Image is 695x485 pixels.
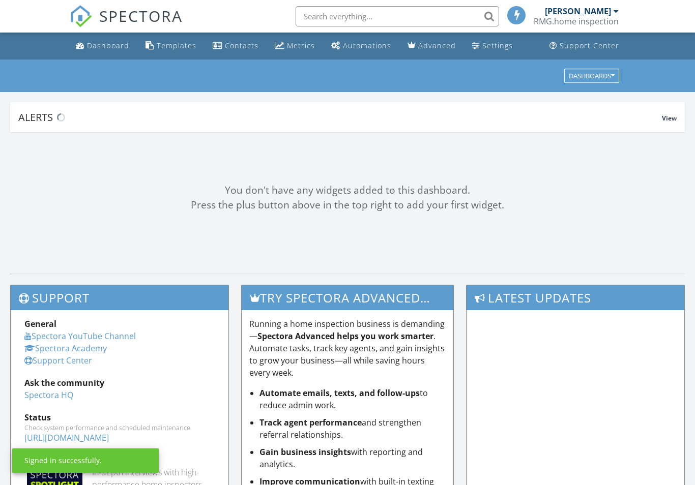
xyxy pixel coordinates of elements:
div: Status [24,411,215,423]
li: to reduce admin work. [259,387,446,411]
div: Contacts [225,41,258,50]
div: You don't have any widgets added to this dashboard. [10,183,685,198]
div: Templates [157,41,196,50]
div: Automations [343,41,391,50]
a: Templates [141,37,200,55]
a: Support Center [24,355,92,366]
strong: Track agent performance [259,417,362,428]
strong: Automate emails, texts, and follow-ups [259,387,420,399]
a: Dashboard [72,37,133,55]
h3: Latest Updates [467,285,684,310]
a: Automations (Basic) [327,37,395,55]
div: Settings [482,41,513,50]
a: Spectora Academy [24,343,107,354]
div: Signed in successfully. [24,456,102,466]
a: Metrics [271,37,319,55]
div: Support Center [560,41,619,50]
li: and strengthen referral relationships. [259,416,446,441]
a: Spectora YouTube Channel [24,330,136,342]
button: Dashboards [564,69,619,83]
div: Ask the community [24,377,215,389]
a: [URL][DOMAIN_NAME] [24,432,109,443]
div: Press the plus button above in the top right to add your first widget. [10,198,685,213]
div: [PERSON_NAME] [545,6,611,16]
strong: Spectora Advanced helps you work smarter [257,330,433,342]
h3: Try spectora advanced [DATE] [242,285,453,310]
p: Running a home inspection business is demanding— . Automate tasks, track key agents, and gain ins... [249,318,446,379]
a: Advanced [403,37,460,55]
div: Metrics [287,41,315,50]
div: Advanced [418,41,456,50]
a: Spectora HQ [24,389,73,401]
div: Alerts [18,110,662,124]
span: View [662,114,677,123]
span: SPECTORA [99,5,183,26]
a: Contacts [209,37,263,55]
input: Search everything... [296,6,499,26]
strong: General [24,318,56,329]
h3: Support [11,285,228,310]
div: Dashboards [569,72,615,79]
div: Dashboard [87,41,129,50]
a: SPECTORA [70,14,183,35]
img: The Best Home Inspection Software - Spectora [70,5,92,27]
div: Check system performance and scheduled maintenance. [24,423,215,432]
li: with reporting and analytics. [259,446,446,470]
strong: Gain business insights [259,446,351,458]
a: Support Center [545,37,623,55]
a: Settings [468,37,517,55]
div: RMG.home inspection [534,16,619,26]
